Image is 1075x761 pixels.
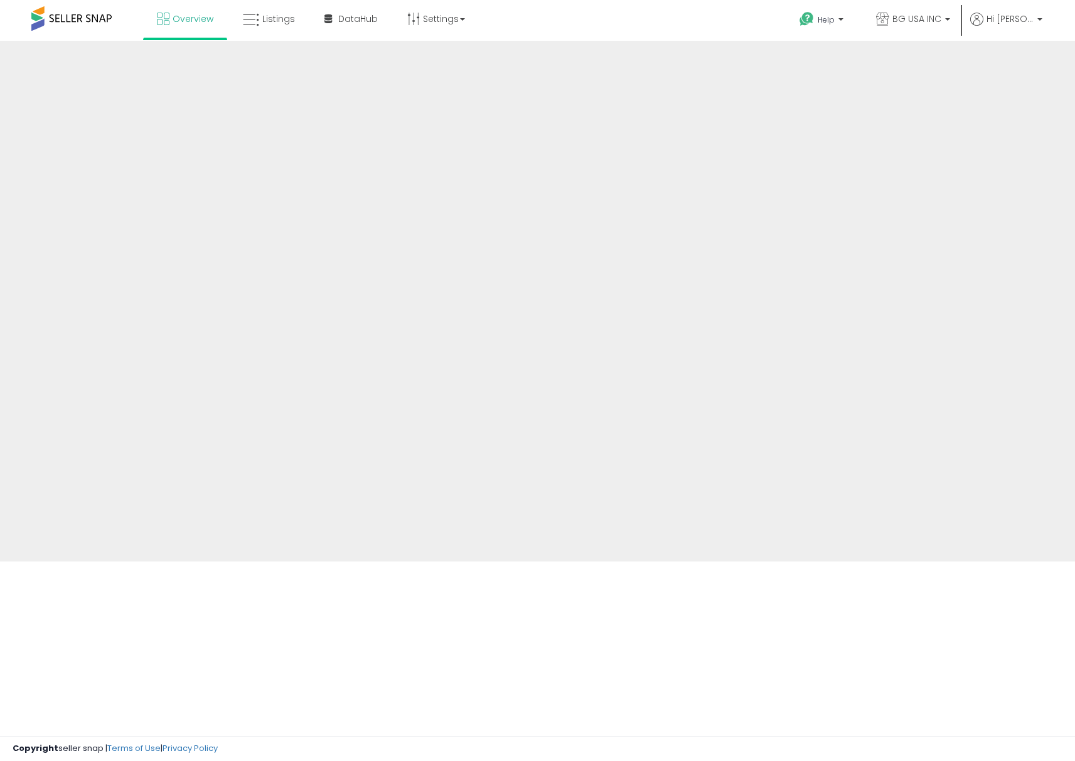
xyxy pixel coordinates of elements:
span: Help [818,14,835,25]
a: Help [789,2,856,41]
span: Listings [262,13,295,25]
span: Overview [173,13,213,25]
a: Hi [PERSON_NAME] [970,13,1042,41]
span: BG USA INC [892,13,941,25]
span: Hi [PERSON_NAME] [987,13,1034,25]
span: DataHub [338,13,378,25]
i: Get Help [799,11,815,27]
